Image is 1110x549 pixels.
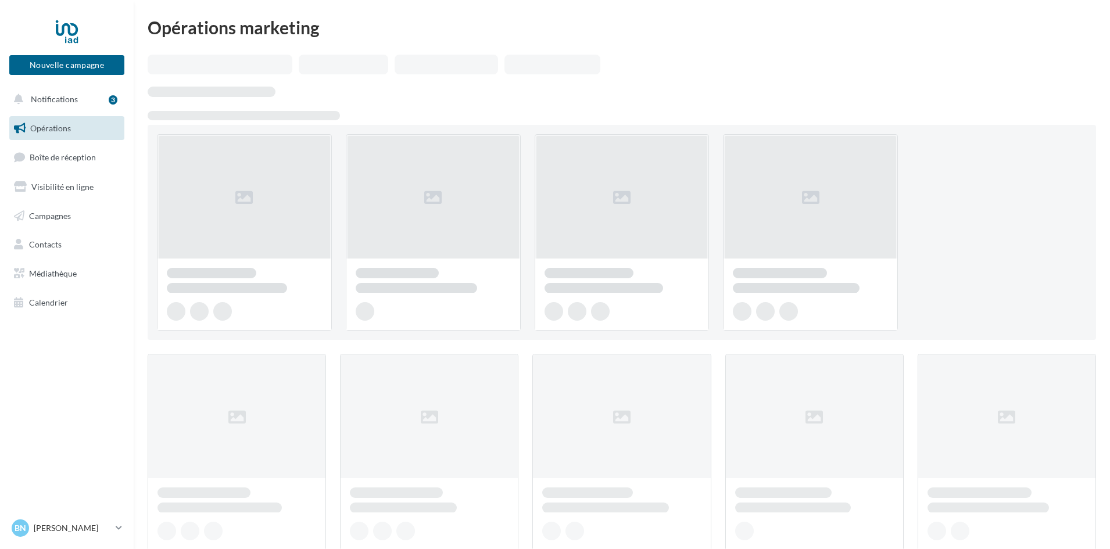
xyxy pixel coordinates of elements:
a: Campagnes [7,204,127,228]
span: Notifications [31,94,78,104]
a: Boîte de réception [7,145,127,170]
button: Nouvelle campagne [9,55,124,75]
p: [PERSON_NAME] [34,522,111,534]
a: Opérations [7,116,127,141]
span: Visibilité en ligne [31,182,94,192]
a: Calendrier [7,290,127,315]
span: Opérations [30,123,71,133]
a: Visibilité en ligne [7,175,127,199]
span: Contacts [29,239,62,249]
a: Bn [PERSON_NAME] [9,517,124,539]
button: Notifications 3 [7,87,122,112]
span: Médiathèque [29,268,77,278]
span: Calendrier [29,297,68,307]
span: Boîte de réception [30,152,96,162]
a: Médiathèque [7,261,127,286]
a: Contacts [7,232,127,257]
div: 3 [109,95,117,105]
span: Bn [15,522,26,534]
span: Campagnes [29,210,71,220]
div: Opérations marketing [148,19,1096,36]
